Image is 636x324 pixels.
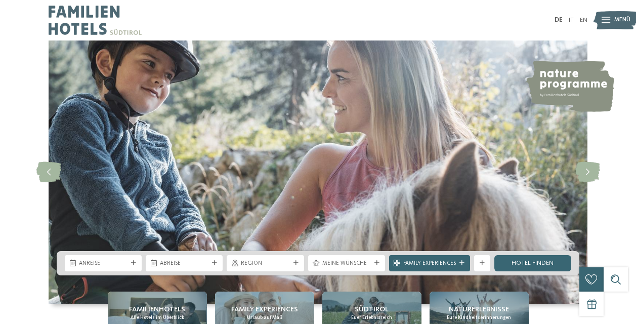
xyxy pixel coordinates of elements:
span: Family Experiences [231,304,298,314]
span: Eure Kindheitserinnerungen [447,314,511,321]
span: Südtirol [355,304,389,314]
span: Euer Erlebnisreich [351,314,392,321]
img: Familienhotels Südtirol: The happy family places [49,40,587,304]
span: Familienhotels [129,304,185,314]
span: Menü [614,16,630,24]
a: DE [555,17,563,23]
span: Region [241,260,289,268]
span: Naturerlebnisse [449,304,509,314]
a: Hotel finden [494,255,571,271]
img: nature programme by Familienhotels Südtirol [525,61,614,112]
span: Anreise [79,260,128,268]
a: EN [580,17,587,23]
span: Abreise [160,260,208,268]
span: Family Experiences [403,260,456,268]
span: Alle Hotels im Überblick [131,314,184,321]
span: Meine Wünsche [322,260,371,268]
a: IT [569,17,574,23]
span: Urlaub auf Maß [247,314,282,321]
